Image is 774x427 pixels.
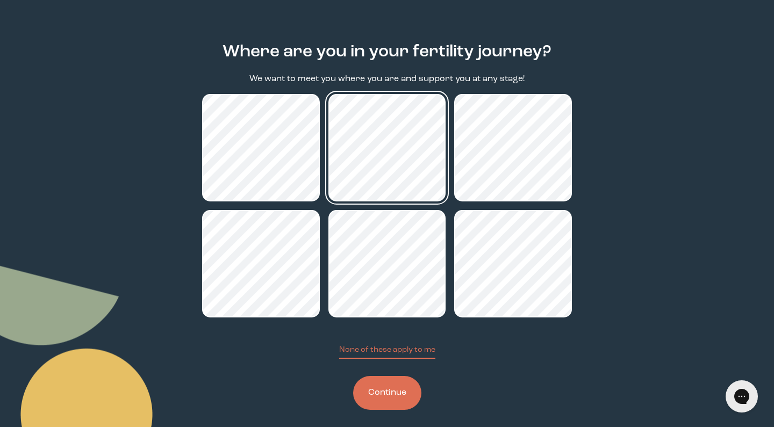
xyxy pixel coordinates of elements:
[720,377,763,416] iframe: Gorgias live chat messenger
[249,73,525,85] p: We want to meet you where you are and support you at any stage!
[339,344,435,359] button: None of these apply to me
[223,40,551,64] h2: Where are you in your fertility journey?
[353,376,421,410] button: Continue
